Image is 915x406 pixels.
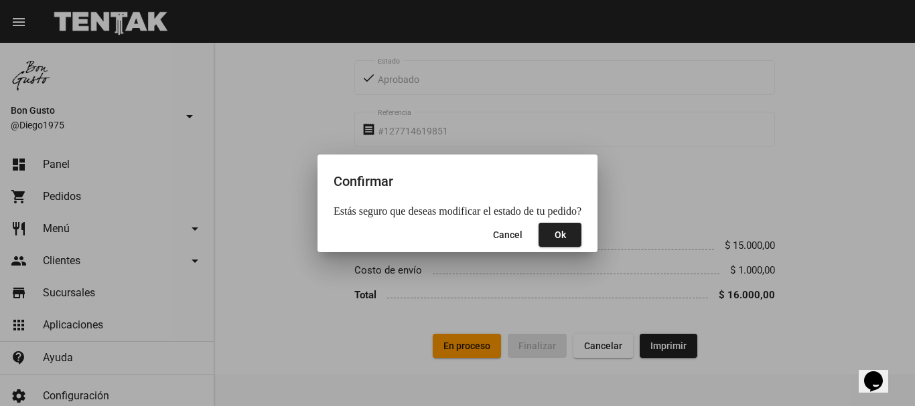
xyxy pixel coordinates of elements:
h2: Confirmar [334,171,581,192]
mat-dialog-content: Estás seguro que deseas modificar el estado de tu pedido? [318,205,597,217]
span: Ok [555,229,566,240]
button: Close dialog [539,223,581,247]
span: Cancel [493,229,522,240]
iframe: chat widget [859,352,902,393]
button: Close dialog [482,223,533,247]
